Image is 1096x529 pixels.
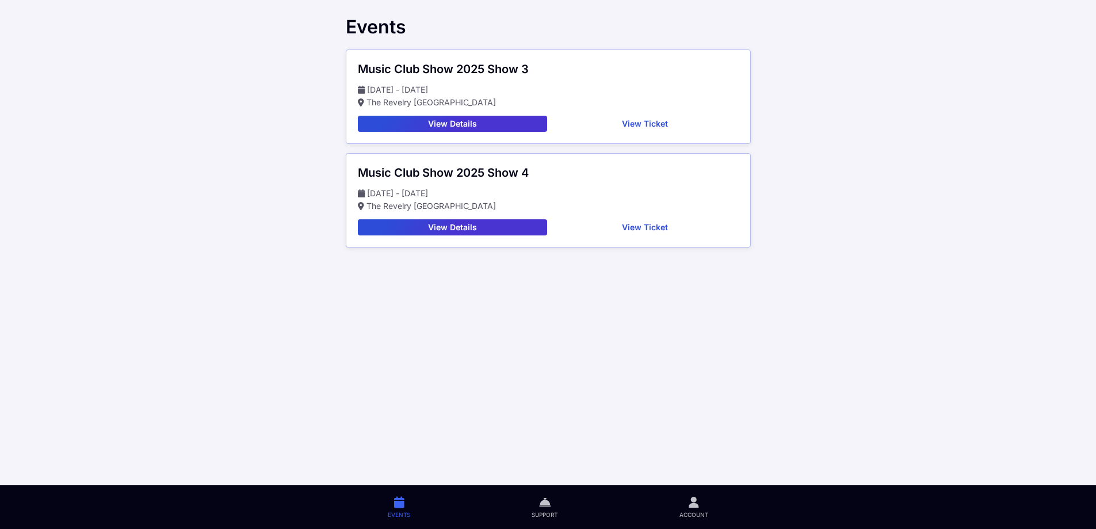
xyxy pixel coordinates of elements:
div: Music Club Show 2025 Show 4 [358,165,739,180]
span: Events [388,511,410,519]
button: View Details [358,219,548,235]
p: The Revelry [GEOGRAPHIC_DATA] [358,200,739,212]
a: Events [327,485,471,529]
p: [DATE] - [DATE] [358,83,739,96]
span: Support [532,511,557,519]
a: Account [618,485,769,529]
div: Music Club Show 2025 Show 3 [358,62,739,77]
button: View Ticket [552,219,739,235]
a: Support [471,485,618,529]
button: View Details [358,116,548,132]
span: Account [679,511,708,519]
div: Events [346,16,751,38]
p: [DATE] - [DATE] [358,187,739,200]
p: The Revelry [GEOGRAPHIC_DATA] [358,96,739,109]
button: View Ticket [552,116,739,132]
